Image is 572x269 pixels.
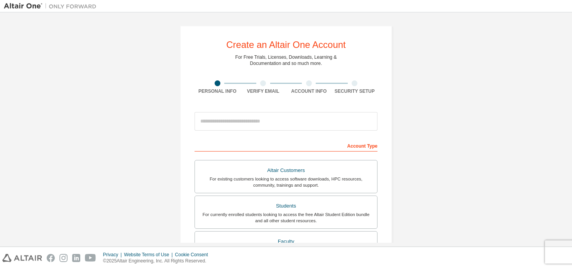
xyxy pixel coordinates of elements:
p: © 2025 Altair Engineering, Inc. All Rights Reserved. [103,258,213,264]
div: Website Terms of Use [124,252,175,258]
div: Privacy [103,252,124,258]
div: Account Type [195,139,377,152]
img: Altair One [4,2,100,10]
div: Students [200,201,372,211]
div: For Free Trials, Licenses, Downloads, Learning & Documentation and so much more. [235,54,337,66]
div: Altair Customers [200,165,372,176]
div: Security Setup [332,88,378,94]
div: Verify Email [240,88,286,94]
div: Cookie Consent [175,252,212,258]
img: youtube.svg [85,254,96,262]
div: Faculty [200,236,372,247]
img: instagram.svg [59,254,68,262]
img: altair_logo.svg [2,254,42,262]
div: For existing customers looking to access software downloads, HPC resources, community, trainings ... [200,176,372,188]
div: Personal Info [195,88,240,94]
div: For currently enrolled students looking to access the free Altair Student Edition bundle and all ... [200,211,372,224]
img: facebook.svg [47,254,55,262]
div: Create an Altair One Account [226,40,346,49]
div: Account Info [286,88,332,94]
img: linkedin.svg [72,254,80,262]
